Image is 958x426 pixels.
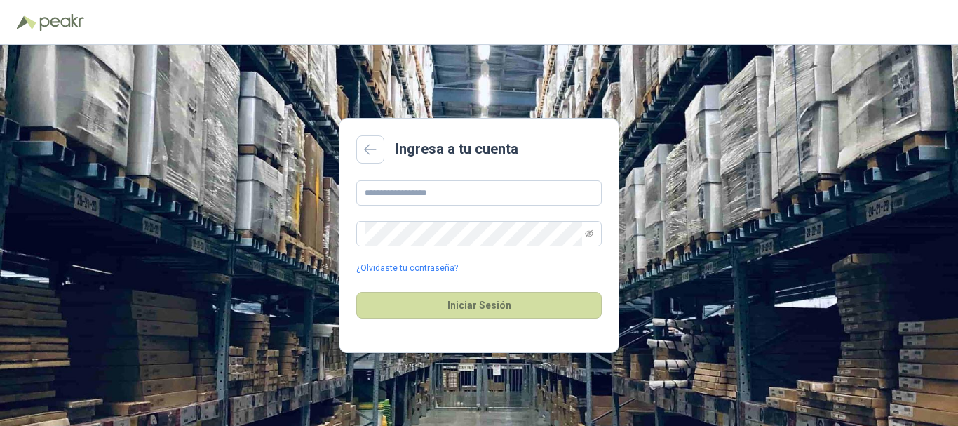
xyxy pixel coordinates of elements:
img: Logo [17,15,36,29]
a: ¿Olvidaste tu contraseña? [356,262,458,275]
span: eye-invisible [585,229,593,238]
button: Iniciar Sesión [356,292,602,319]
img: Peakr [39,14,84,31]
h2: Ingresa a tu cuenta [396,138,518,160]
